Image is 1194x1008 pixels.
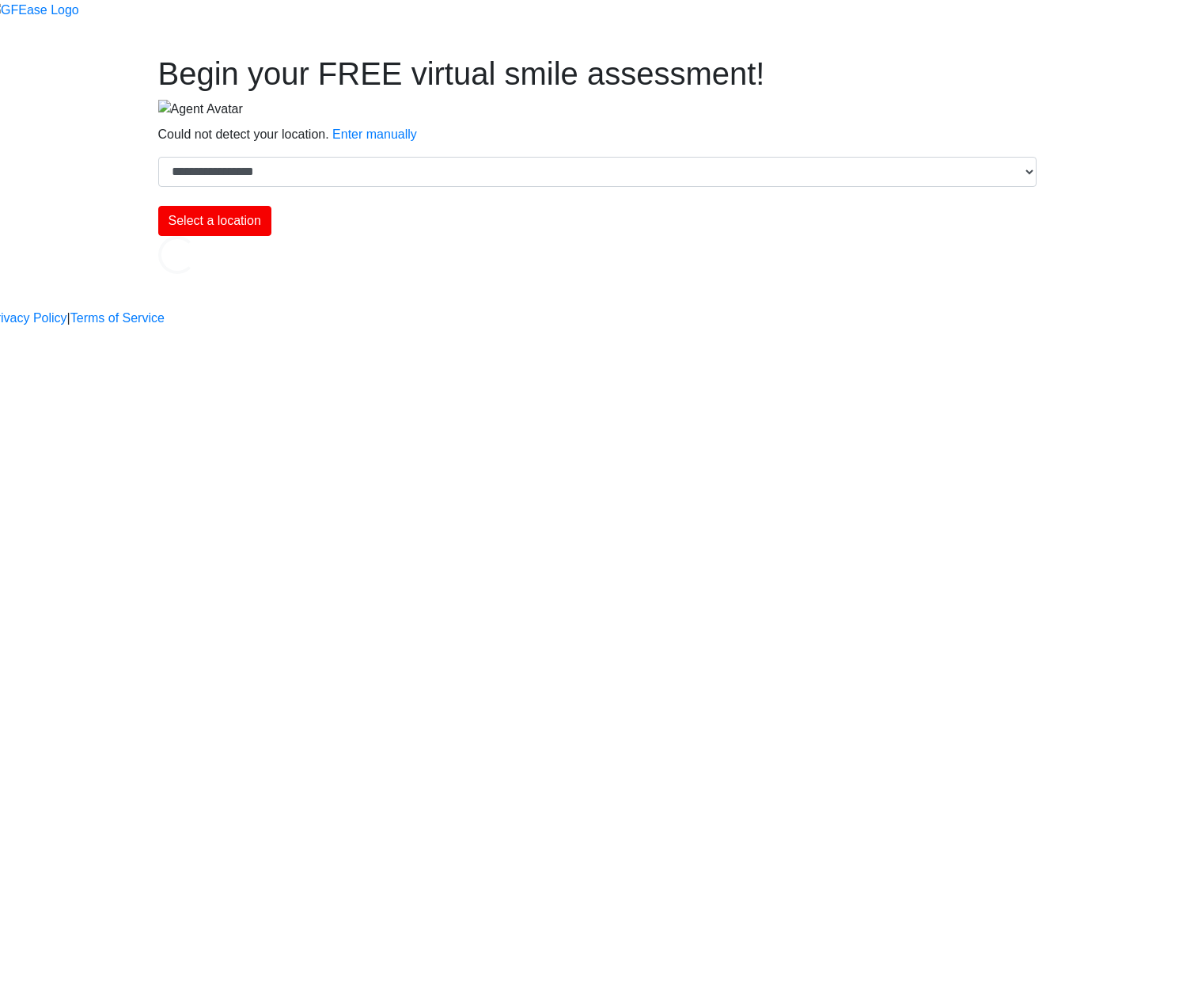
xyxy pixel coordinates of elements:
[158,100,243,119] img: Agent Avatar
[158,55,1037,93] h1: Begin your FREE virtual smile assessment!
[158,206,271,236] button: Select a location
[158,127,329,141] span: Could not detect your location.
[332,127,417,141] a: Enter manually
[67,309,70,328] a: |
[70,309,165,328] a: Terms of Service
